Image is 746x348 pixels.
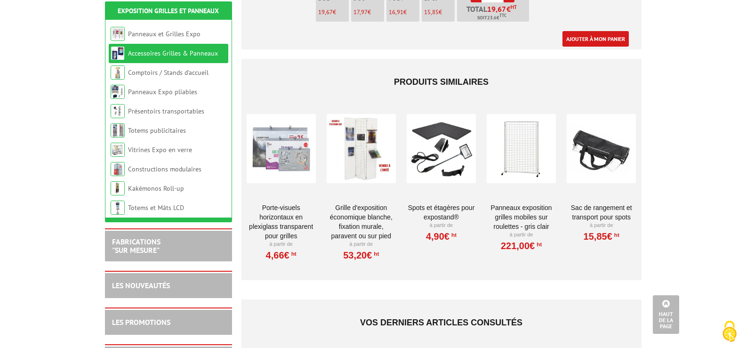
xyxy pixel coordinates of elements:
[111,201,125,215] img: Totems et Mâts LCD
[426,234,457,239] a: 4,90€HT
[407,203,476,222] a: Spots et Étagères pour ExpoStand®
[584,234,619,239] a: 15,85€HT
[407,222,476,229] p: À partir de
[718,320,741,343] img: Cookies (fenêtre modale)
[487,203,556,231] a: Panneaux Exposition Grilles mobiles sur roulettes - gris clair
[389,8,403,16] span: 16,91
[487,5,517,13] span: €
[424,9,455,16] p: €
[247,203,316,241] a: Porte-visuels horizontaux en plexiglass transparent pour grilles
[112,237,160,255] a: FABRICATIONS"Sur Mesure"
[128,165,201,173] a: Constructions modulaires
[372,251,379,257] sup: HT
[653,295,679,334] a: Haut de la page
[111,104,125,118] img: Présentoirs transportables
[111,162,125,176] img: Constructions modulaires
[353,9,384,16] p: €
[128,203,184,212] a: Totems et Mâts LCD
[111,46,125,60] img: Accessoires Grilles & Panneaux
[562,31,629,47] a: Ajouter à mon panier
[501,243,542,249] a: 221,00€HT
[567,222,636,229] p: À partir de
[112,281,170,290] a: LES NOUVEAUTÉS
[353,8,368,16] span: 17,97
[289,251,297,257] sup: HT
[327,241,396,248] p: À partir de
[118,7,219,15] a: Exposition Grilles et Panneaux
[459,5,529,22] p: Total
[128,184,184,193] a: Kakémonos Roll-up
[343,252,379,258] a: 53,20€HT
[247,241,316,248] p: À partir de
[128,88,197,96] a: Panneaux Expo pliables
[327,203,396,241] a: Grille d'exposition économique blanche, fixation murale, paravent ou sur pied
[567,203,636,222] a: Sac de rangement et transport pour spots
[360,318,522,327] span: Vos derniers articles consultés
[612,232,619,238] sup: HT
[318,8,333,16] span: 19,67
[487,5,506,13] span: 19,67
[111,123,125,138] img: Totems publicitaires
[477,14,506,22] span: Soit €
[424,8,439,16] span: 15,85
[394,77,489,87] span: Produits similaires
[449,232,457,238] sup: HT
[389,9,419,16] p: €
[499,13,506,18] sup: TTC
[128,68,209,77] a: Comptoirs / Stands d'accueil
[487,231,556,239] p: À partir de
[111,181,125,195] img: Kakémonos Roll-up
[487,14,497,22] span: 23.6
[266,252,297,258] a: 4,66€HT
[128,146,192,154] a: Vitrines Expo en verre
[535,241,542,248] sup: HT
[128,30,201,38] a: Panneaux et Grilles Expo
[128,49,218,57] a: Accessoires Grilles & Panneaux
[112,317,170,327] a: LES PROMOTIONS
[713,316,746,348] button: Cookies (fenêtre modale)
[128,126,186,135] a: Totems publicitaires
[111,27,125,41] img: Panneaux et Grilles Expo
[111,65,125,80] img: Comptoirs / Stands d'accueil
[111,143,125,157] img: Vitrines Expo en verre
[511,4,517,10] sup: HT
[111,85,125,99] img: Panneaux Expo pliables
[318,9,349,16] p: €
[128,107,204,115] a: Présentoirs transportables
